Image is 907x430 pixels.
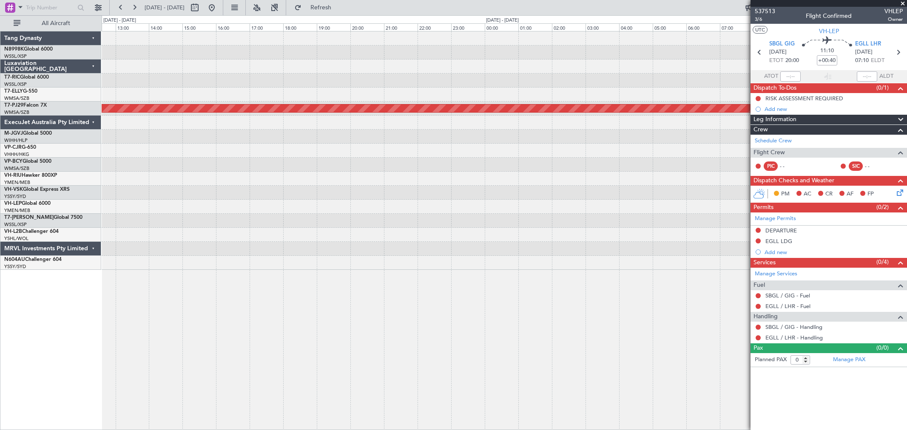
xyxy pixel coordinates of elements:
[753,83,796,93] span: Dispatch To-Dos
[855,57,869,65] span: 07:10
[804,190,811,198] span: AC
[4,187,70,192] a: VH-VSKGlobal Express XRS
[753,312,778,322] span: Handling
[451,23,485,31] div: 23:00
[586,23,619,31] div: 03:00
[4,103,23,108] span: T7-PJ29
[765,227,797,234] div: DEPARTURE
[876,83,889,92] span: (0/1)
[418,23,451,31] div: 22:00
[765,334,823,341] a: EGLL / LHR - Handling
[4,165,29,172] a: WMSA/SZB
[4,81,27,88] a: WSSL/XSP
[755,16,775,23] span: 3/6
[4,173,57,178] a: VH-RIUHawker 800XP
[785,57,799,65] span: 20:00
[4,103,47,108] a: T7-PJ29Falcon 7X
[149,23,182,31] div: 14:00
[9,17,92,30] button: All Aircraft
[350,23,384,31] div: 20:00
[755,7,775,16] span: 537513
[4,89,23,94] span: T7-ELLY
[4,221,27,228] a: WSSL/XSP
[755,215,796,223] a: Manage Permits
[765,323,822,331] a: SBGL / GIG - Handling
[849,161,863,171] div: SIC
[4,257,25,262] span: N604AU
[4,215,82,220] a: T7-[PERSON_NAME]Global 7500
[765,238,792,245] div: EGLL LDG
[753,148,785,158] span: Flight Crew
[769,57,783,65] span: ETOT
[4,145,22,150] span: VP-CJR
[753,343,763,353] span: Pax
[876,257,889,266] span: (0/4)
[485,23,518,31] div: 00:00
[753,280,765,290] span: Fuel
[103,17,136,24] div: [DATE] - [DATE]
[855,40,881,48] span: EGLL LHR
[4,201,51,206] a: VH-LEPGlobal 6000
[847,190,853,198] span: AF
[4,131,23,136] span: M-JGVJ
[755,137,792,145] a: Schedule Crew
[182,23,216,31] div: 15:00
[216,23,250,31] div: 16:00
[876,343,889,352] span: (0/0)
[720,23,753,31] div: 07:00
[876,203,889,212] span: (0/2)
[4,159,23,164] span: VP-BCY
[4,179,30,186] a: YMEN/MEB
[4,47,24,52] span: N8998K
[4,95,29,102] a: WMSA/SZB
[769,40,795,48] span: SBGL GIG
[552,23,586,31] div: 02:00
[653,23,686,31] div: 05:00
[781,190,790,198] span: PM
[26,1,75,14] input: Trip Number
[755,270,797,278] a: Manage Services
[753,258,776,268] span: Services
[4,229,59,234] a: VH-L2BChallenger 604
[765,105,903,113] div: Add new
[4,257,62,262] a: N604AUChallenger 604
[4,187,23,192] span: VH-VSK
[4,75,49,80] a: T7-RICGlobal 6000
[4,193,26,200] a: YSSY/SYD
[4,159,51,164] a: VP-BCYGlobal 5000
[4,229,22,234] span: VH-L2B
[871,57,884,65] span: ELDT
[283,23,317,31] div: 18:00
[4,109,29,116] a: WMSA/SZB
[855,48,873,57] span: [DATE]
[765,303,810,310] a: EGLL / LHR - Fuel
[884,16,903,23] span: Owner
[4,47,53,52] a: N8998KGlobal 6000
[769,48,787,57] span: [DATE]
[780,162,799,170] div: - -
[753,115,796,124] span: Leg Information
[780,71,801,82] input: --:--
[865,162,884,170] div: - -
[764,161,778,171] div: PIC
[753,203,773,212] span: Permits
[4,145,36,150] a: VP-CJRG-650
[753,26,768,34] button: UTC
[290,1,341,14] button: Refresh
[884,7,903,16] span: VHLEP
[819,27,839,36] span: VH-LEP
[4,75,20,80] span: T7-RIC
[4,89,37,94] a: T7-ELLYG-550
[765,292,810,299] a: SBGL / GIG - Fuel
[806,11,852,20] div: Flight Confirmed
[116,23,149,31] div: 13:00
[765,95,843,102] div: RISK ASSESSMENT REQUIRED
[518,23,552,31] div: 01:00
[833,356,865,364] a: Manage PAX
[4,137,28,144] a: WIHH/HLP
[4,263,26,270] a: YSSY/SYD
[145,4,185,11] span: [DATE] - [DATE]
[317,23,350,31] div: 19:00
[867,190,874,198] span: FP
[619,23,653,31] div: 04:00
